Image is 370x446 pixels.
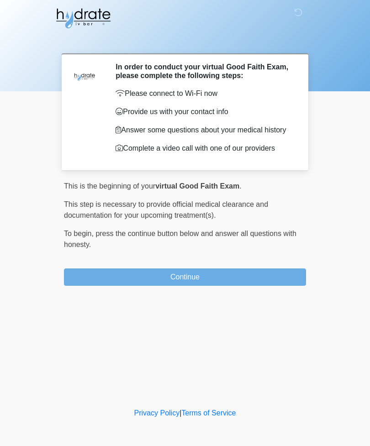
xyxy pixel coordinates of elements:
span: This step is necessary to provide official medical clearance and documentation for your upcoming ... [64,200,268,219]
img: Hydrate IV Bar - Fort Collins Logo [55,7,111,30]
a: | [180,409,181,417]
h2: In order to conduct your virtual Good Faith Exam, please complete the following steps: [116,63,292,80]
a: Privacy Policy [134,409,180,417]
img: Agent Avatar [71,63,98,90]
a: Terms of Service [181,409,236,417]
p: Complete a video call with one of our providers [116,143,292,154]
strong: virtual Good Faith Exam [155,182,239,190]
p: Answer some questions about your medical history [116,125,292,136]
p: Provide us with your contact info [116,106,292,117]
span: To begin, [64,230,95,237]
span: This is the beginning of your [64,182,155,190]
h1: ‎ ‎ ‎ [57,33,313,50]
p: Please connect to Wi-Fi now [116,88,292,99]
span: press the continue button below and answer all questions with honesty. [64,230,296,248]
button: Continue [64,268,306,286]
span: . [239,182,241,190]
